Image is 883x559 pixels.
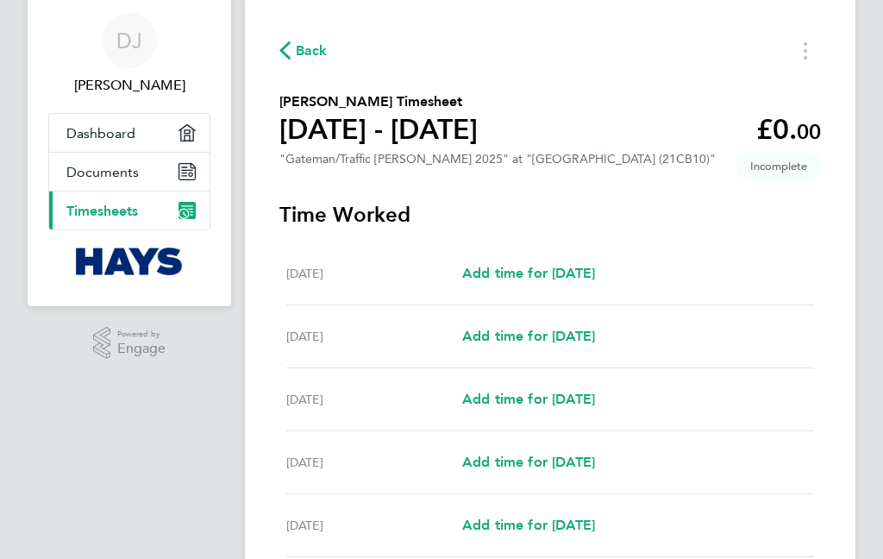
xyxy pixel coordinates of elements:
[286,516,462,537] div: [DATE]
[736,153,821,181] span: This timesheet is Incomplete.
[116,30,142,53] span: DJ
[76,248,184,276] img: hays-logo-retina.png
[48,248,210,276] a: Go to home page
[286,327,462,348] div: [DATE]
[48,76,210,97] span: Dodou Jobe
[296,41,328,62] span: Back
[462,329,595,345] span: Add time for [DATE]
[279,113,478,148] h1: [DATE] - [DATE]
[790,38,821,65] button: Timesheets Menu
[462,516,595,537] a: Add time for [DATE]
[462,264,595,285] a: Add time for [DATE]
[462,266,595,282] span: Add time for [DATE]
[462,518,595,534] span: Add time for [DATE]
[279,41,328,62] button: Back
[756,114,821,147] app-decimal: £0.
[48,14,210,97] a: DJ[PERSON_NAME]
[66,126,135,142] span: Dashboard
[797,120,821,145] span: 00
[117,342,166,357] span: Engage
[286,390,462,411] div: [DATE]
[286,264,462,285] div: [DATE]
[286,453,462,474] div: [DATE]
[462,390,595,411] a: Add time for [DATE]
[49,154,210,192] a: Documents
[279,153,716,167] div: "Gateman/Traffic [PERSON_NAME] 2025" at "[GEOGRAPHIC_DATA] (21CB10)"
[462,392,595,408] span: Add time for [DATE]
[117,328,166,342] span: Powered by
[93,328,166,361] a: Powered byEngage
[49,115,210,153] a: Dashboard
[279,92,478,113] h2: [PERSON_NAME] Timesheet
[66,165,139,181] span: Documents
[462,453,595,474] a: Add time for [DATE]
[462,455,595,471] span: Add time for [DATE]
[66,204,138,220] span: Timesheets
[279,202,821,229] h3: Time Worked
[462,327,595,348] a: Add time for [DATE]
[49,192,210,230] a: Timesheets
